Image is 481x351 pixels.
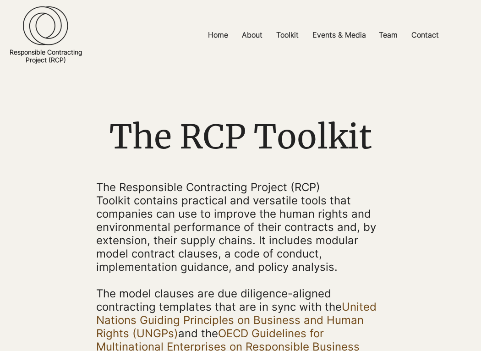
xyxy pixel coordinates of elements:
[407,25,443,45] p: Contact
[96,300,377,340] a: United Nations Guiding Principles on Business and Human Rights (UNGPs)
[308,25,371,45] p: Events & Media
[10,48,82,64] a: Responsible ContractingProject (RCP)
[203,25,233,45] p: Home
[166,25,481,45] nav: Site
[269,25,306,45] a: Toolkit
[237,25,267,45] p: About
[272,25,303,45] p: Toolkit
[306,25,372,45] a: Events & Media
[96,181,376,274] span: The Responsible Contracting Project (RCP) Toolkit contains practical and versatile tools that com...
[404,25,446,45] a: Contact
[201,25,235,45] a: Home
[372,25,404,45] a: Team
[235,25,269,45] a: About
[374,25,402,45] p: Team
[109,116,372,158] span: The RCP Toolkit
